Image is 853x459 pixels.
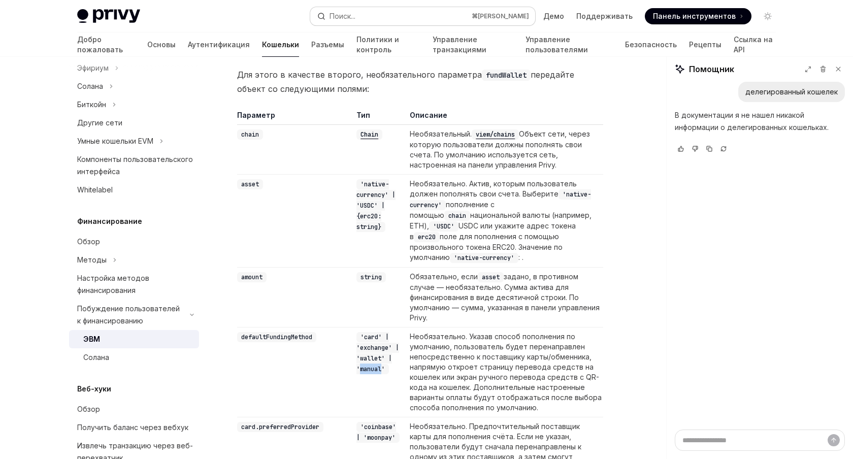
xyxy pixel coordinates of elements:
font: Описание [410,111,447,119]
a: Другие сети [69,114,199,132]
a: Основы [147,32,176,57]
a: viem/chains [472,129,519,138]
font: Солана [77,82,103,90]
font: Веб-хуки [77,384,111,393]
button: Переключить раздел Солана [69,77,199,95]
font: Солана [83,353,109,362]
font: Объект сети, через которую пользователи должны пополнять свои счета. По умолчанию используется се... [410,129,590,169]
a: Солана [69,348,199,367]
a: Безопасность [625,32,677,57]
button: Отправить сообщение [828,434,840,446]
code: Chain [356,129,382,140]
font: Помощник [689,64,734,74]
button: Переключить раздел «Методы» [69,251,199,269]
code: asset [478,272,504,282]
font: передайте объект со следующими полями: [237,70,574,94]
code: 'native-currency' [410,189,591,210]
code: asset [237,179,263,189]
font: Ссылка на API [734,35,773,54]
a: Настройка методов финансирования [69,269,199,300]
font: Методы [77,255,107,264]
a: Кошельки [262,32,299,57]
code: chain [237,129,263,140]
font: Рецепты [689,40,721,49]
font: Обязательно, если [410,272,478,281]
code: viem/chains [472,129,519,140]
font: Финансирование [77,217,142,225]
font: В документации я не нашел никакой информации о делегированных кошельках. [675,111,829,132]
font: Обзор [77,405,100,413]
a: Разъемы [311,32,344,57]
font: Управление транзакциями [433,35,486,54]
a: ЭВМ [69,330,199,348]
button: Оцените, что ответ был нехорошим. [689,144,701,154]
font: [PERSON_NAME] [478,12,529,20]
img: светлый логотип [77,9,140,23]
a: Управление транзакциями [433,32,513,57]
a: Whitelabel [69,181,199,199]
code: 'native-currency' | 'USDC' | {erc20: string} [356,179,396,232]
font: задано, в противном случае — необязательно. Сумма актива для финансирования в виде десятичной стр... [410,272,600,322]
a: Политики и контроль [356,32,420,57]
font: ЭВМ [83,335,100,343]
code: amount [237,272,267,282]
a: Ссылка на API [734,32,776,57]
font: USDC или укажите адрес токена в [410,221,576,241]
font: Управление пользователями [526,35,588,54]
code: chain [444,211,470,221]
font: Обзор [77,237,100,246]
font: поле для пополнения с помощью произвольного токена ERC20. Значение по умолчанию [410,232,563,261]
font: Другие сети [77,118,122,127]
button: Перезагрузить последний чат [717,144,730,154]
font: Добро пожаловать [77,35,123,54]
code: fundWallet [482,70,531,81]
font: Тип [356,111,370,119]
font: пополнение с помощью [410,200,495,219]
font: Панель инструментов [653,12,736,20]
button: Открытый поиск [310,7,535,25]
font: Необязательный. [410,129,472,138]
font: Настройка методов финансирования [77,274,149,294]
a: Демо [543,11,564,21]
font: ⌘ [472,12,478,20]
code: 'card' | 'exchange' | 'wallet' | 'manual' [356,332,399,374]
a: Получить баланс через вебхук [69,418,199,437]
font: Демо [543,12,564,20]
font: Параметр [237,111,275,119]
button: Переключить раздел «Умные кошельки EVM» [69,132,199,150]
a: Chain [356,129,382,138]
font: Кошельки [262,40,299,49]
button: Переключить раздел Bitcoin [69,95,199,114]
font: : . [518,253,523,261]
a: Панель инструментов [645,8,751,24]
font: Умные кошельки EVM [77,137,153,145]
button: Переключить раздел «Приглашение пользователей к финансированию» [69,300,199,330]
a: Управление пользователями [526,32,613,57]
font: делегированный кошелек [745,87,838,96]
font: национальной валюты (например, ETH), [410,211,592,230]
code: 'USDC' [429,221,458,232]
font: Whitelabel [77,185,113,194]
button: Оцените, что ответ был хорошим. [675,144,687,154]
font: Политики и контроль [356,35,399,54]
font: Аутентификация [188,40,250,49]
font: Поддерживать [576,12,633,20]
font: Необязательно. Актив, которым пользователь должен пополнять свои счета. Выберите [410,179,577,198]
a: Аутентификация [188,32,250,57]
code: defaultFundingMethod [237,332,316,342]
code: erc20 [414,232,440,242]
font: Компоненты пользовательского интерфейса [77,155,193,176]
font: Поиск... [330,12,355,20]
font: Получить баланс через вебхук [77,423,188,432]
a: Обзор [69,400,199,418]
button: Включить темный режим [760,8,776,24]
a: Обзор [69,233,199,251]
textarea: Задайте вопрос... [675,430,845,451]
a: Компоненты пользовательского интерфейса [69,150,199,181]
code: string [356,272,386,282]
font: Необязательно. Указав способ пополнения по умолчанию, пользователь будет перенаправлен непосредст... [410,332,602,412]
font: Разъемы [311,40,344,49]
a: Рецепты [689,32,721,57]
button: Копировать ответ чата [703,144,715,154]
a: Поддерживать [576,11,633,21]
